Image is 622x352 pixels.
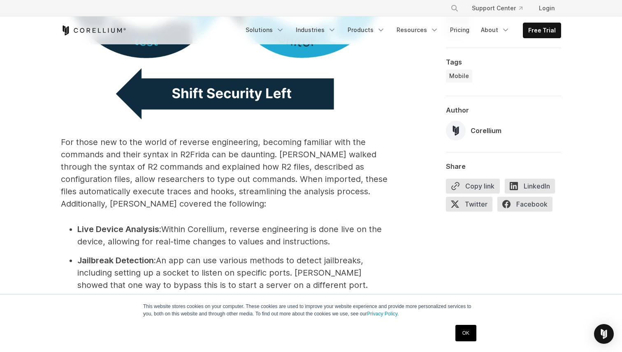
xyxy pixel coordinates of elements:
div: Tags [446,58,561,66]
div: Corellium [471,126,501,136]
strong: Live Device Analysis: [77,224,161,234]
button: Search [447,1,462,16]
a: Industries [291,23,341,37]
span: LinkedIn [505,179,555,193]
div: Open Intercom Messenger [594,324,614,344]
img: Corellium [446,121,466,140]
a: LinkedIn [505,179,560,197]
a: Free Trial [523,23,561,38]
a: About [476,23,515,37]
a: Corellium Home [61,25,126,35]
a: Resources [392,23,443,37]
strong: Jailbreak Detection: [77,255,156,265]
a: Mobile [446,69,472,83]
span: Facebook [497,197,552,212]
div: Navigation Menu [441,1,561,16]
p: For those new to the world of reverse engineering, becoming familiar with the commands and their ... [61,136,390,210]
a: Pricing [445,23,474,37]
a: Solutions [241,23,289,37]
div: Navigation Menu [241,23,561,38]
a: OK [455,325,476,341]
span: Twitter [446,197,492,212]
button: Copy link [446,179,500,193]
div: Share [446,162,561,170]
li: An app can use various methods to detect jailbreaks, including setting up a socket to listen on s... [77,254,390,291]
div: Author [446,106,561,114]
a: Privacy Policy. [367,311,399,317]
a: Support Center [465,1,529,16]
a: Products [343,23,390,37]
li: Within Corellium, reverse engineering is done live on the device, allowing for real-time changes ... [77,223,390,248]
a: Facebook [497,197,557,215]
a: Twitter [446,197,497,215]
p: This website stores cookies on your computer. These cookies are used to improve your website expe... [143,303,479,317]
span: Mobile [449,72,469,80]
a: Login [532,1,561,16]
